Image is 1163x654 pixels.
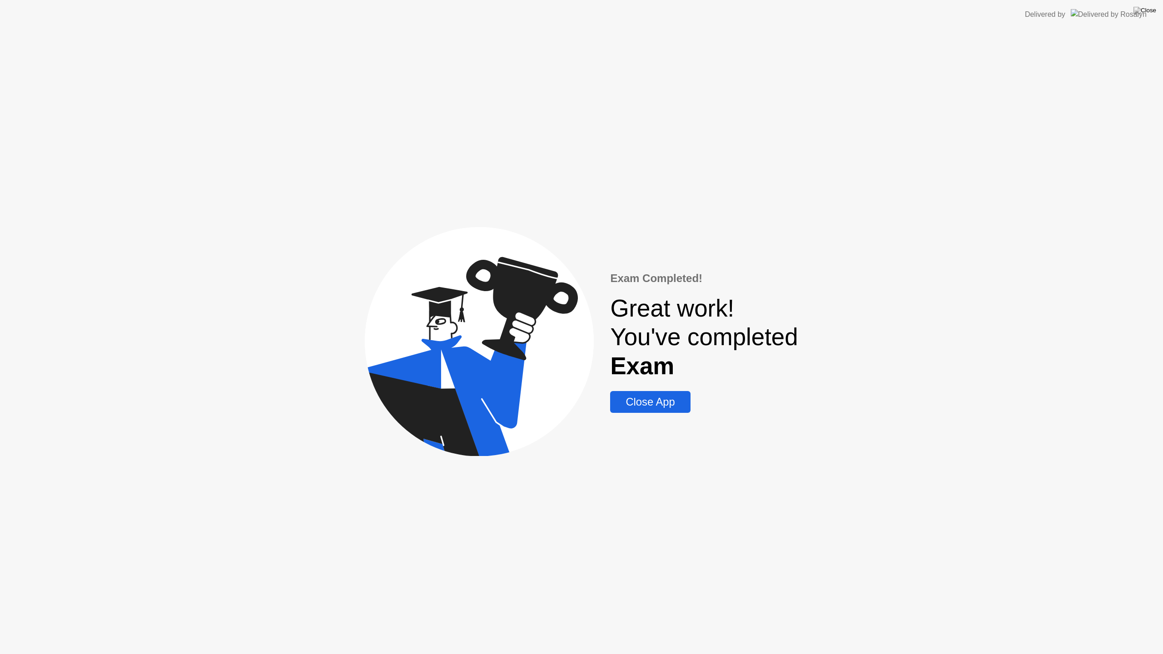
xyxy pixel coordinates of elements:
b: Exam [610,352,674,379]
div: Close App [613,396,687,408]
div: Exam Completed! [610,270,798,287]
img: Close [1133,7,1156,14]
img: Delivered by Rosalyn [1071,9,1147,20]
div: Delivered by [1025,9,1065,20]
button: Close App [610,391,690,413]
div: Great work! You've completed [610,294,798,380]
